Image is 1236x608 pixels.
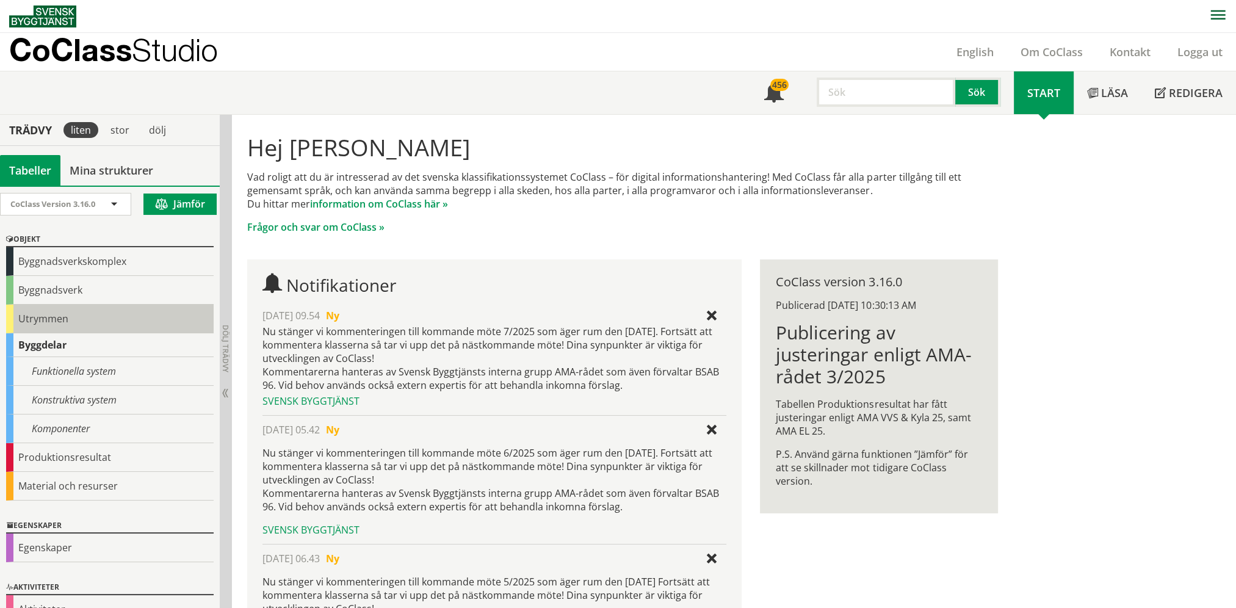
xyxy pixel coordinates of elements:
[9,5,76,27] img: Svensk Byggtjänst
[310,197,448,211] a: information om CoClass här »
[6,276,214,305] div: Byggnadsverk
[776,322,981,388] h1: Publicering av justeringar enligt AMA-rådet 3/2025
[6,305,214,333] div: Utrymmen
[262,325,726,392] div: Nu stänger vi kommenteringen till kommande möte 7/2025 som äger rum den [DATE]. Fortsätt att komm...
[2,123,59,137] div: Trädvy
[286,273,396,297] span: Notifikationer
[10,198,95,209] span: CoClass Version 3.16.0
[764,84,784,104] span: Notifikationer
[132,32,218,68] span: Studio
[1141,71,1236,114] a: Redigera
[6,472,214,501] div: Material och resurser
[326,423,339,436] span: Ny
[1164,45,1236,59] a: Logga ut
[955,78,1000,107] button: Sök
[6,333,214,357] div: Byggdelar
[247,220,385,234] a: Frågor och svar om CoClass »
[776,397,981,438] p: Tabellen Produktionsresultat har fått justeringar enligt AMA VVS & Kyla 25, samt AMA EL 25.
[6,247,214,276] div: Byggnadsverkskomplex
[63,122,98,138] div: liten
[817,78,955,107] input: Sök
[6,534,214,562] div: Egenskaper
[776,299,981,312] div: Publicerad [DATE] 10:30:13 AM
[262,423,320,436] span: [DATE] 05.42
[6,519,214,534] div: Egenskaper
[262,552,320,565] span: [DATE] 06.43
[776,275,981,289] div: CoClass version 3.16.0
[220,325,231,372] span: Dölj trädvy
[1007,45,1096,59] a: Om CoClass
[142,122,173,138] div: dölj
[143,194,217,215] button: Jämför
[9,33,244,71] a: CoClassStudio
[770,79,789,91] div: 456
[943,45,1007,59] a: English
[262,523,726,537] div: Svensk Byggtjänst
[326,309,339,322] span: Ny
[6,414,214,443] div: Komponenter
[247,170,997,211] p: Vad roligt att du är intresserad av det svenska klassifikationssystemet CoClass – för digital inf...
[1014,71,1074,114] a: Start
[6,443,214,472] div: Produktionsresultat
[776,447,981,488] p: P.S. Använd gärna funktionen ”Jämför” för att se skillnader mot tidigare CoClass version.
[247,134,997,161] h1: Hej [PERSON_NAME]
[1169,85,1223,100] span: Redigera
[103,122,137,138] div: stor
[1096,45,1164,59] a: Kontakt
[262,394,726,408] div: Svensk Byggtjänst
[9,43,218,57] p: CoClass
[262,309,320,322] span: [DATE] 09.54
[6,386,214,414] div: Konstruktiva system
[326,552,339,565] span: Ny
[1101,85,1128,100] span: Läsa
[6,581,214,595] div: Aktiviteter
[751,71,797,114] a: 456
[6,233,214,247] div: Objekt
[262,446,726,513] p: Nu stänger vi kommenteringen till kommande möte 6/2025 som äger rum den [DATE]. Fortsätt att komm...
[60,155,162,186] a: Mina strukturer
[6,357,214,386] div: Funktionella system
[1074,71,1141,114] a: Läsa
[1027,85,1060,100] span: Start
